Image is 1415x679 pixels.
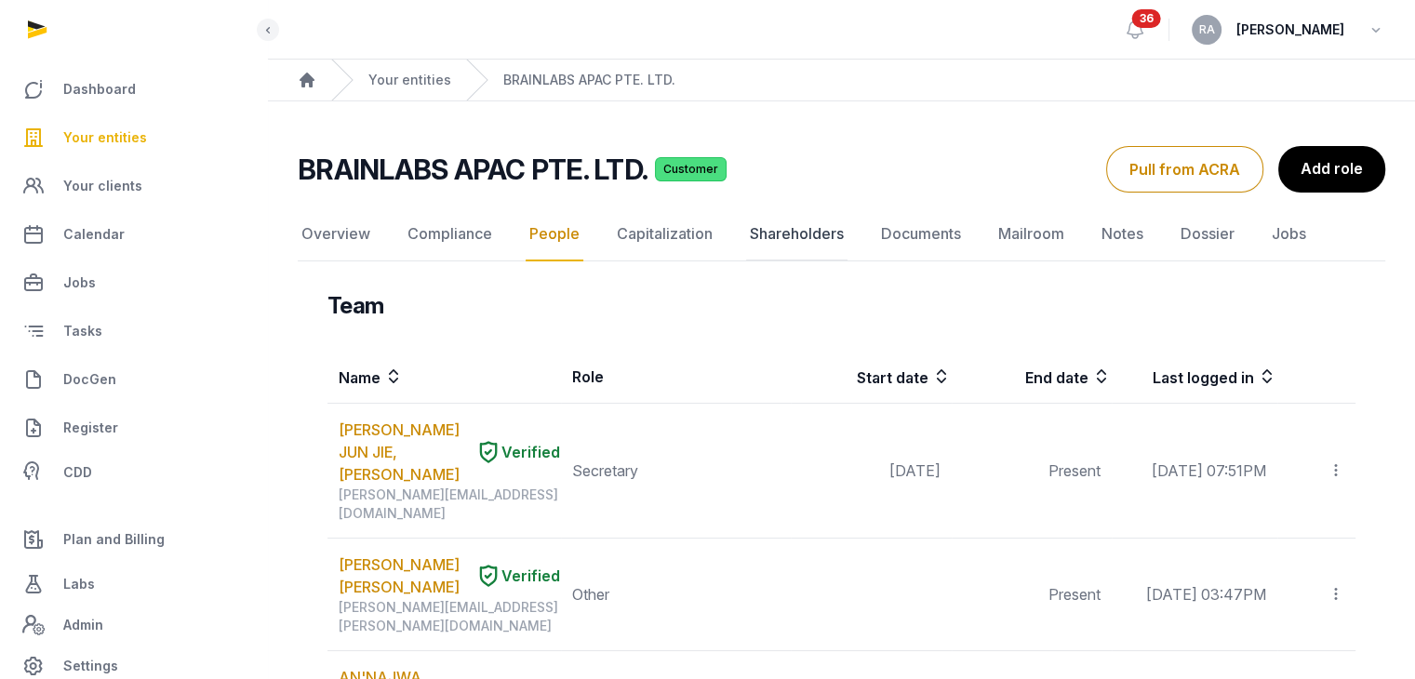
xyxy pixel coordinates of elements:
[327,351,561,404] th: Name
[613,207,716,261] a: Capitalization
[1146,585,1266,604] span: [DATE] 03:47PM
[15,212,252,257] a: Calendar
[561,351,791,404] th: Role
[63,655,118,677] span: Settings
[298,207,374,261] a: Overview
[15,67,252,112] a: Dashboard
[1112,351,1277,404] th: Last logged in
[15,562,252,606] a: Labs
[63,126,147,149] span: Your entities
[1132,9,1161,28] span: 36
[15,309,252,353] a: Tasks
[15,260,252,305] a: Jobs
[526,207,583,261] a: People
[268,60,1415,101] nav: Breadcrumb
[63,417,118,439] span: Register
[63,78,136,100] span: Dashboard
[1192,15,1221,45] button: RA
[1106,146,1263,193] button: Pull from ACRA
[746,207,848,261] a: Shareholders
[63,368,116,391] span: DocGen
[339,553,468,598] a: [PERSON_NAME] [PERSON_NAME]
[15,357,252,402] a: DocGen
[877,207,965,261] a: Documents
[1177,207,1238,261] a: Dossier
[1278,146,1385,193] a: Add role
[791,351,952,404] th: Start date
[63,461,92,484] span: CDD
[561,404,791,539] td: Secretary
[1236,19,1344,41] span: [PERSON_NAME]
[404,207,496,261] a: Compliance
[339,419,468,486] a: [PERSON_NAME] JUN JIE, [PERSON_NAME]
[339,598,560,635] div: [PERSON_NAME][EMAIL_ADDRESS][PERSON_NAME][DOMAIN_NAME]
[1048,585,1101,604] span: Present
[15,115,252,160] a: Your entities
[501,441,560,463] span: Verified
[63,320,102,342] span: Tasks
[63,614,103,636] span: Admin
[63,272,96,294] span: Jobs
[15,164,252,208] a: Your clients
[368,71,451,89] a: Your entities
[15,406,252,450] a: Register
[1098,207,1147,261] a: Notes
[63,175,142,197] span: Your clients
[339,486,560,523] div: [PERSON_NAME][EMAIL_ADDRESS][DOMAIN_NAME]
[1048,461,1101,480] span: Present
[63,223,125,246] span: Calendar
[15,517,252,562] a: Plan and Billing
[327,291,384,321] h3: Team
[1199,24,1215,35] span: RA
[63,528,165,551] span: Plan and Billing
[1152,461,1266,480] span: [DATE] 07:51PM
[995,207,1068,261] a: Mailroom
[15,606,252,644] a: Admin
[298,207,1385,261] nav: Tabs
[501,565,560,587] span: Verified
[15,454,252,491] a: CDD
[298,153,647,186] h2: BRAINLABS APAC PTE. LTD.
[655,157,727,181] span: Customer
[1268,207,1310,261] a: Jobs
[561,539,791,651] td: Other
[952,351,1112,404] th: End date
[503,71,675,89] a: BRAINLABS APAC PTE. LTD.
[63,573,95,595] span: Labs
[791,404,952,539] td: [DATE]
